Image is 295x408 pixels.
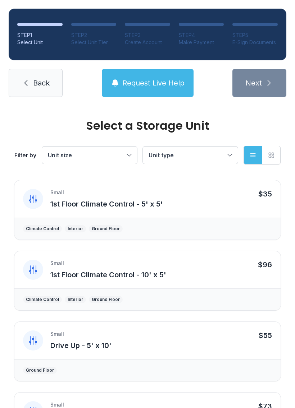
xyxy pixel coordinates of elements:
span: Unit type [149,152,174,159]
div: Select Unit [17,39,63,46]
div: Climate Control [26,226,59,232]
div: $96 [258,260,272,270]
div: Small [50,189,64,196]
div: STEP 2 [71,32,117,39]
div: Interior [68,297,83,302]
div: Small [50,330,64,338]
span: Request Live Help [122,78,185,88]
div: Ground Floor [26,367,54,373]
button: Unit type [143,147,238,164]
div: Create Account [125,39,170,46]
div: STEP 3 [125,32,170,39]
div: Select Unit Tier [71,39,117,46]
span: Unit size [48,152,72,159]
span: Drive Up - 5' x 10' [50,341,112,350]
div: STEP 1 [17,32,63,39]
div: E-Sign Documents [232,39,278,46]
div: STEP 4 [179,32,224,39]
span: 1st Floor Climate Control - 10' x 5' [50,270,166,279]
button: 1st Floor Climate Control - 10' x 5' [50,270,166,280]
div: Filter by [14,151,36,159]
button: Unit size [42,147,137,164]
div: Ground Floor [92,226,120,232]
div: $55 [259,330,272,340]
span: Next [245,78,262,88]
span: 1st Floor Climate Control - 5' x 5' [50,200,163,208]
div: Interior [68,226,83,232]
div: Ground Floor [92,297,120,302]
button: Drive Up - 5' x 10' [50,340,112,351]
div: Make Payment [179,39,224,46]
div: $35 [258,189,272,199]
div: STEP 5 [232,32,278,39]
button: 1st Floor Climate Control - 5' x 5' [50,199,163,209]
div: Small [50,260,64,267]
span: Back [33,78,50,88]
div: Climate Control [26,297,59,302]
div: Select a Storage Unit [14,120,281,131]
